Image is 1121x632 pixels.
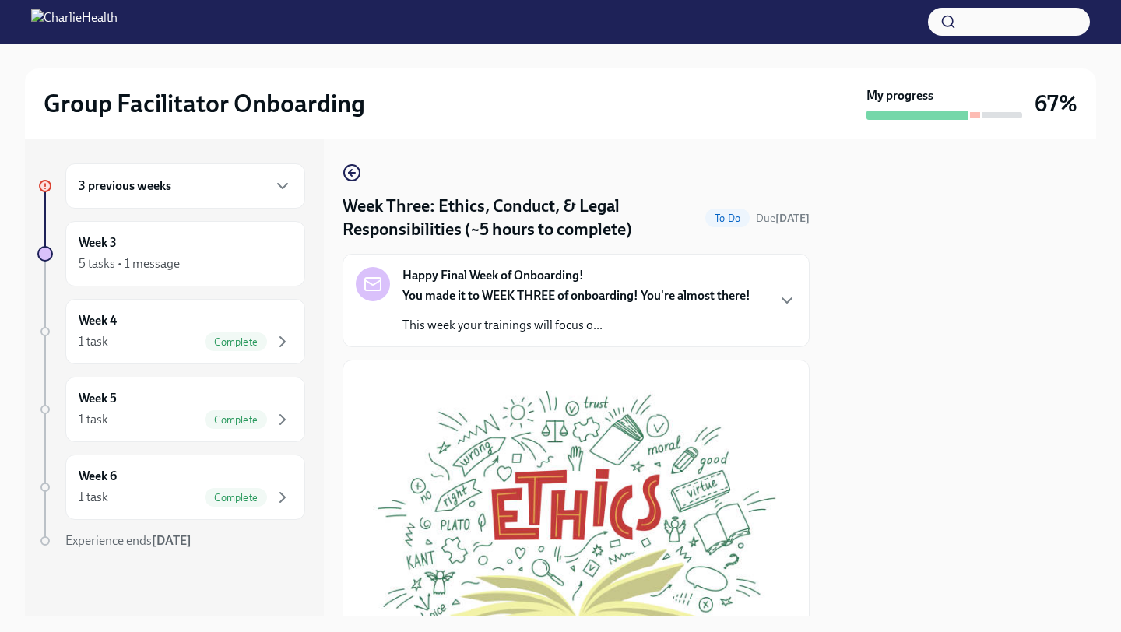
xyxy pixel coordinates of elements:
a: Week 51 taskComplete [37,377,305,442]
span: Complete [205,414,267,426]
div: 1 task [79,489,108,506]
strong: [DATE] [775,212,810,225]
div: 1 task [79,411,108,428]
h2: Group Facilitator Onboarding [44,88,365,119]
p: This week your trainings will focus o... [402,317,750,334]
a: Week 35 tasks • 1 message [37,221,305,286]
h3: 67% [1035,90,1077,118]
strong: [DATE] [152,533,192,548]
div: 3 previous weeks [65,163,305,209]
strong: You made it to WEEK THREE of onboarding! You're almost there! [402,288,750,303]
h6: Week 4 [79,312,117,329]
span: Complete [205,336,267,348]
div: 5 tasks • 1 message [79,255,180,272]
a: Week 61 taskComplete [37,455,305,520]
span: Complete [205,492,267,504]
strong: Happy Final Week of Onboarding! [402,267,584,284]
img: CharlieHealth [31,9,118,34]
span: Due [756,212,810,225]
h6: Week 3 [79,234,117,251]
span: October 20th, 2025 10:00 [756,211,810,226]
div: 1 task [79,333,108,350]
a: Week 41 taskComplete [37,299,305,364]
h4: Week Three: Ethics, Conduct, & Legal Responsibilities (~5 hours to complete) [343,195,699,241]
span: Experience ends [65,533,192,548]
h6: Week 6 [79,468,117,485]
h6: Week 5 [79,390,117,407]
span: To Do [705,212,750,224]
h6: 3 previous weeks [79,177,171,195]
strong: My progress [866,87,933,104]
